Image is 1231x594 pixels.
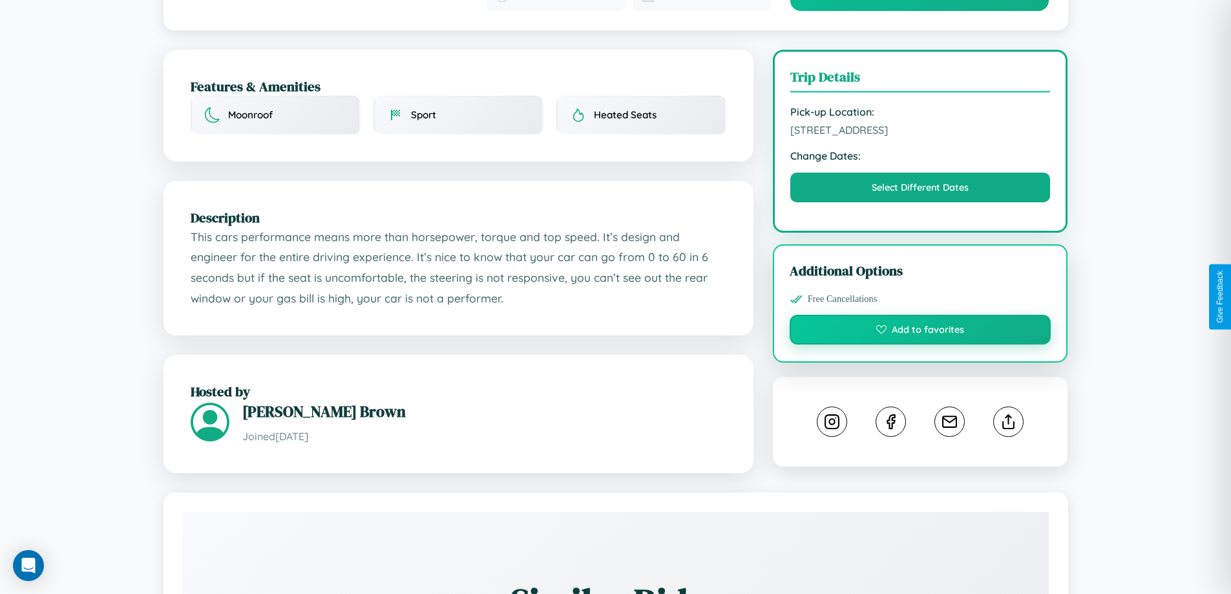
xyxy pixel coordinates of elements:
[411,109,436,121] span: Sport
[790,315,1051,345] button: Add to favorites
[790,105,1051,118] strong: Pick-up Location:
[594,109,657,121] span: Heated Seats
[191,208,726,227] h2: Description
[13,550,44,581] div: Open Intercom Messenger
[191,227,726,309] p: This cars performance means more than horsepower, torque and top speed. It’s design and engineer ...
[790,67,1051,92] h3: Trip Details
[790,173,1051,202] button: Select Different Dates
[191,382,726,401] h2: Hosted by
[191,77,726,96] h2: Features & Amenities
[808,293,878,304] span: Free Cancellations
[242,427,726,446] p: Joined [DATE]
[790,261,1051,280] h3: Additional Options
[790,149,1051,162] strong: Change Dates:
[228,109,273,121] span: Moonroof
[1215,271,1225,323] div: Give Feedback
[242,401,726,422] h3: [PERSON_NAME] Brown
[790,123,1051,136] span: [STREET_ADDRESS]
